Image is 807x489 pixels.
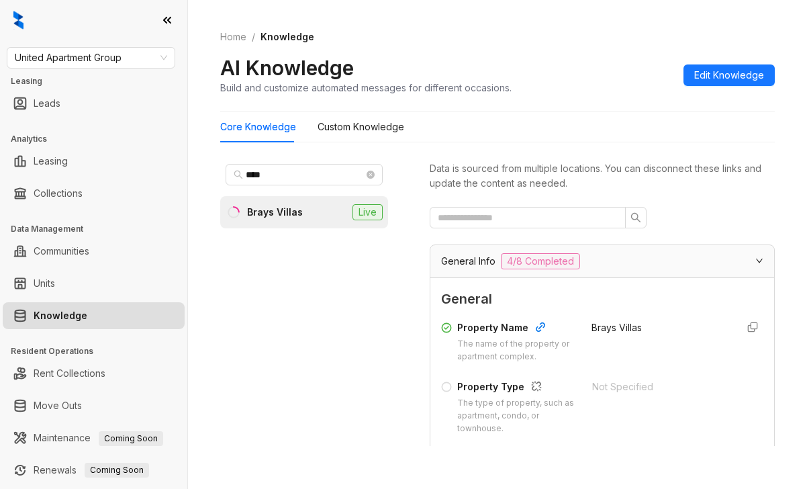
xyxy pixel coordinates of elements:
div: The type of property, such as apartment, condo, or townhouse. [457,397,576,435]
li: Renewals [3,457,185,484]
img: logo [13,11,23,30]
div: Not Specified [592,380,727,394]
li: Maintenance [3,425,185,451]
h3: Data Management [11,223,187,235]
span: Coming Soon [99,431,163,446]
a: Knowledge [34,302,87,329]
button: Edit Knowledge [683,64,775,86]
li: Rent Collections [3,360,185,387]
a: Leasing [34,148,68,175]
h2: AI Knowledge [220,55,354,81]
span: Knowledge [260,31,314,42]
a: RenewalsComing Soon [34,457,149,484]
li: Leads [3,90,185,117]
h3: Resident Operations [11,345,187,357]
a: Leads [34,90,60,117]
a: Units [34,270,55,297]
span: close-circle [367,171,375,179]
h3: Analytics [11,133,187,145]
span: United Apartment Group [15,48,167,68]
div: Property Type [457,380,576,397]
span: search [234,170,243,179]
span: General [441,289,763,310]
a: Move Outs [34,392,82,419]
span: General Info [441,254,495,269]
h3: Leasing [11,75,187,87]
li: Units [3,270,185,297]
div: Property Name [457,320,575,338]
span: 4/8 Completed [501,253,580,269]
span: search [630,212,641,223]
div: Data is sourced from multiple locations. You can disconnect these links and update the content as... [430,161,775,191]
li: / [252,30,255,44]
span: expanded [755,257,763,265]
a: Communities [34,238,89,265]
a: Collections [34,180,83,207]
span: Edit Knowledge [694,68,764,83]
span: Brays Villas [591,322,642,333]
li: Leasing [3,148,185,175]
div: Brays Villas [247,205,303,220]
li: Move Outs [3,392,185,419]
div: Build and customize automated messages for different occasions. [220,81,512,95]
li: Communities [3,238,185,265]
div: Custom Knowledge [318,120,404,134]
li: Collections [3,180,185,207]
li: Knowledge [3,302,185,329]
div: Core Knowledge [220,120,296,134]
div: The name of the property or apartment complex. [457,338,575,363]
a: Rent Collections [34,360,105,387]
a: Home [218,30,249,44]
span: Coming Soon [85,463,149,478]
div: General Info4/8 Completed [430,245,774,277]
span: Live [352,204,383,220]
